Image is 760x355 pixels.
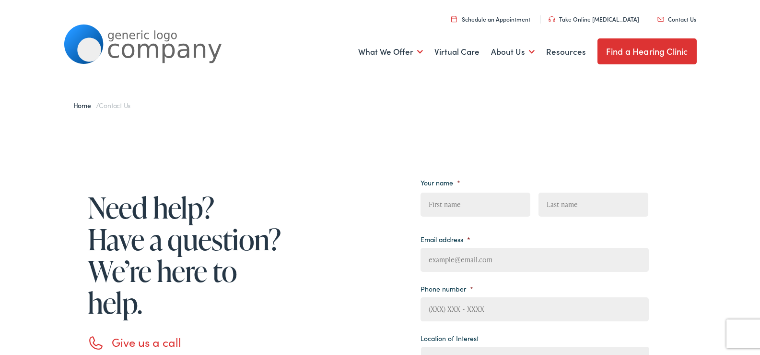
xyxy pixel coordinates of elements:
[421,193,530,217] input: First name
[358,34,423,70] a: What We Offer
[549,16,555,22] img: utility icon
[112,335,284,349] h3: Give us a call
[421,297,649,321] input: (XXX) XXX - XXXX
[657,15,696,23] a: Contact Us
[451,15,530,23] a: Schedule an Appointment
[421,284,473,293] label: Phone number
[421,334,479,343] label: Location of Interest
[73,100,96,110] a: Home
[88,192,284,318] h1: Need help? Have a question? We’re here to help.
[421,248,649,272] input: example@email.com
[99,100,130,110] span: Contact Us
[546,34,586,70] a: Resources
[597,38,697,64] a: Find a Hearing Clinic
[549,15,639,23] a: Take Online [MEDICAL_DATA]
[73,100,131,110] span: /
[538,193,648,217] input: Last name
[421,178,460,187] label: Your name
[491,34,535,70] a: About Us
[451,16,457,22] img: utility icon
[434,34,479,70] a: Virtual Care
[421,235,470,244] label: Email address
[657,17,664,22] img: utility icon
